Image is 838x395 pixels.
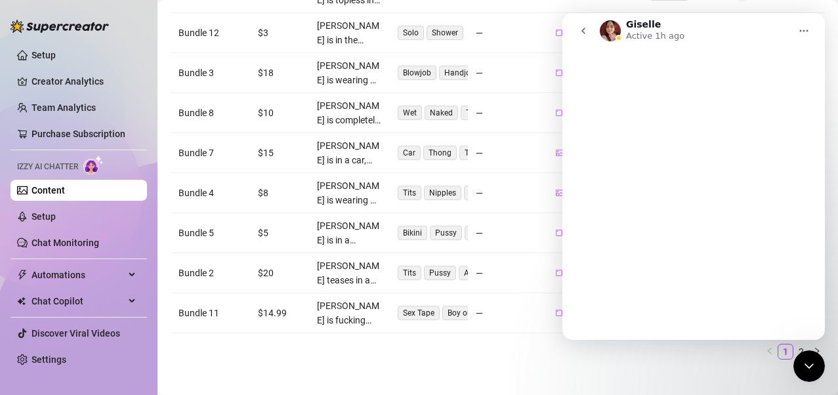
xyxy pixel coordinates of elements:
span: Chat Copilot [31,291,125,312]
div: — [476,26,539,40]
div: — [476,66,539,80]
span: Boy on Girl [442,306,491,320]
div: [PERSON_NAME] is completely naked and glistening with water droplets, showcasing her wet, busty t... [317,98,381,127]
span: Naked [425,106,458,120]
td: $10 [250,93,309,133]
span: Izzy AI Chatter [17,161,78,173]
a: Chat Monitoring [31,238,99,248]
span: thunderbolt [17,270,28,280]
span: Pussy [464,186,496,200]
li: 1 [778,344,793,360]
td: Bundle 3 [171,53,250,93]
td: $8 [250,173,309,213]
button: right [809,344,825,360]
td: $3 [250,13,309,53]
span: Automations [31,264,125,285]
img: Chat Copilot [17,297,26,306]
div: — [476,226,539,240]
div: [PERSON_NAME] is in the bathroom naked, taking a shower and touching herself, playing with her ti... [317,18,381,47]
div: [PERSON_NAME] is wearing a blue crop top, exposing her busty tits with nipples visible. Her panti... [317,178,381,207]
div: [PERSON_NAME] is in a bedroom, wearing a striped bikini bottom, teasing her pussy with her finger... [317,218,381,247]
span: Solo [398,26,424,40]
td: Bundle 5 [171,213,250,253]
span: video-camera [556,69,564,77]
img: logo-BBDzfeDw.svg [10,20,109,33]
span: video-camera [556,309,564,317]
span: Ass [459,266,482,280]
span: Handjob [439,66,480,80]
span: video-camera [556,109,564,117]
a: Settings [31,354,66,365]
a: Creator Analytics [31,71,136,92]
a: Setup [31,50,56,60]
a: Setup [31,211,56,222]
span: Wet [398,106,422,120]
td: Bundle 8 [171,93,250,133]
span: Feet [465,226,490,240]
span: video-camera [556,229,564,237]
td: Bundle 12 [171,13,250,53]
td: $18 [250,53,309,93]
span: Tits [398,266,421,280]
span: Pussy [430,226,462,240]
td: $20 [250,253,309,293]
a: Content [31,185,65,196]
div: — [476,186,539,200]
span: picture [556,189,564,197]
a: Discover Viral Videos [31,328,120,339]
div: [PERSON_NAME] is in a car, wearing nothing but a tiny pink thong that barely covers her pussy. He... [317,138,381,167]
a: 1 [778,344,793,359]
button: left [762,344,778,360]
td: Bundle 2 [171,253,250,293]
li: Previous Page [762,344,778,360]
div: [PERSON_NAME] teases in a blue crop top and striped panties, showing off her busty tits and pussy... [317,259,381,287]
span: video-camera [556,269,564,277]
img: AI Chatter [83,156,104,175]
span: Nipples [424,186,461,200]
li: Next Page [809,344,825,360]
span: Tits [459,146,483,160]
td: $5 [250,213,309,253]
td: Bundle 7 [171,133,250,173]
li: 2 [793,344,809,360]
span: picture [556,149,564,157]
span: Bikini [398,226,427,240]
span: video-camera [556,29,564,37]
span: left [766,347,774,355]
td: Bundle 4 [171,173,250,213]
a: Team Analytics [31,102,96,113]
div: — [476,306,539,320]
a: 2 [794,344,808,359]
div: [PERSON_NAME] is wearing a beige top while giving a blowjob to a thick cock. Her tits are partial... [317,58,381,87]
td: $14.99 [250,293,309,333]
a: Purchase Subscription [31,129,125,139]
div: [PERSON_NAME] is fucking with a boy, she's on top riding, you can see how she goes in and out rea... [317,299,381,327]
td: Bundle 11 [171,293,250,333]
span: Tits [461,106,484,120]
span: Thong [423,146,457,160]
iframe: Intercom live chat [793,350,825,382]
span: Tits [398,186,421,200]
span: right [813,347,821,355]
div: — [476,106,539,120]
span: Sex Tape [398,306,440,320]
td: $15 [250,133,309,173]
span: Blowjob [398,66,436,80]
div: — [476,266,539,280]
iframe: Intercom live chat [562,13,825,340]
span: Shower [427,26,463,40]
span: Pussy [424,266,456,280]
span: Car [398,146,421,160]
div: — [476,146,539,160]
